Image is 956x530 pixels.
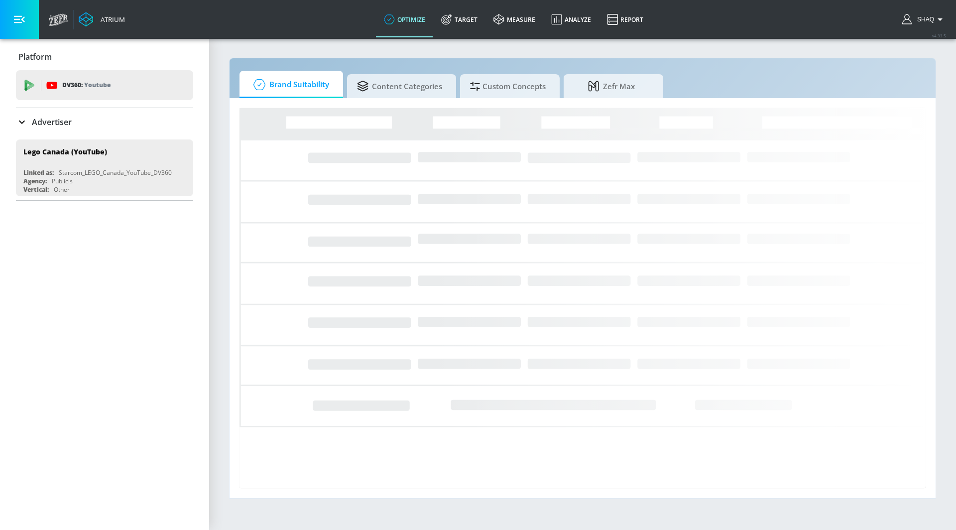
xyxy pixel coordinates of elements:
[32,117,72,128] p: Advertiser
[79,12,125,27] a: Atrium
[913,16,934,23] span: login as: shaquille.huang@zefr.com
[16,108,193,136] div: Advertiser
[62,80,111,91] p: DV360:
[376,1,433,37] a: optimize
[485,1,543,37] a: measure
[357,74,442,98] span: Content Categories
[599,1,651,37] a: Report
[902,13,946,25] button: Shaq
[52,177,73,185] div: Publicis
[574,74,649,98] span: Zefr Max
[16,43,193,71] div: Platform
[54,185,70,194] div: Other
[18,51,52,62] p: Platform
[249,73,329,97] span: Brand Suitability
[932,33,946,38] span: v 4.33.5
[16,139,193,196] div: Lego Canada (YouTube)Linked as:Starcom_LEGO_Canada_YouTube_DV360Agency:PublicisVertical:Other
[16,70,193,100] div: DV360: Youtube
[470,74,546,98] span: Custom Concepts
[84,80,111,90] p: Youtube
[23,168,54,177] div: Linked as:
[23,185,49,194] div: Vertical:
[23,177,47,185] div: Agency:
[59,168,172,177] div: Starcom_LEGO_Canada_YouTube_DV360
[543,1,599,37] a: Analyze
[433,1,485,37] a: Target
[23,147,107,156] div: Lego Canada (YouTube)
[97,15,125,24] div: Atrium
